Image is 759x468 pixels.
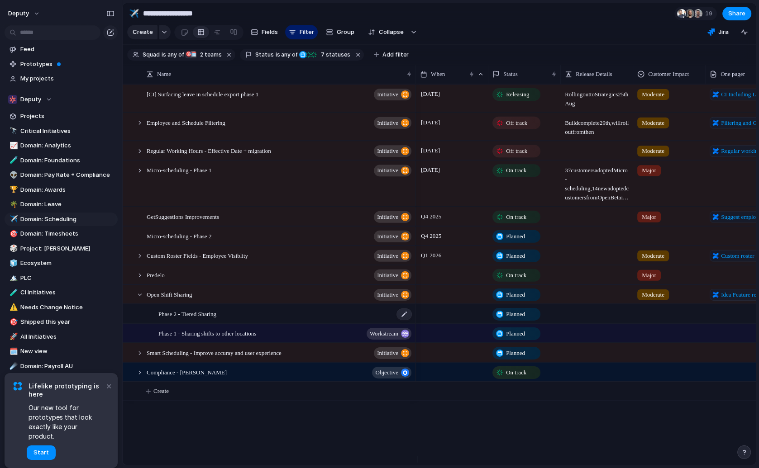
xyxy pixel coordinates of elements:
[147,269,165,279] span: Predelo
[29,403,104,441] span: Our new tool for prototypes that look exactly like your product.
[274,50,300,60] button: isany of
[506,147,527,156] span: Off track
[561,85,633,108] span: Rolling out to Strategics 25th Aug
[718,28,729,37] span: Jira
[20,95,41,104] span: Deputy
[20,317,115,326] span: Shipped this year
[374,288,411,300] button: initiative
[147,211,219,221] span: GetSuggestions Improvements
[20,274,115,283] span: PLC
[5,213,118,226] div: ✈️Domain: Scheduling
[20,112,115,121] span: Projects
[377,116,398,129] span: initiative
[561,161,633,202] span: 37 customers adopted Micro-scheduling, 14 new adopted customers from Open Beta including 1 Strate...
[298,50,352,60] button: 7 statuses
[419,89,442,99] span: [DATE]
[705,9,715,18] span: 19
[722,7,751,20] button: Share
[8,9,29,18] span: deputy
[190,51,197,58] div: 🗓️
[5,168,118,182] a: 👽Domain: Pay Rate + Compliance
[20,74,115,83] span: My projects
[8,347,17,356] button: 🗓️
[642,166,656,175] span: Major
[374,165,411,176] button: initiative
[377,164,398,177] span: initiative
[506,251,525,260] span: Planned
[8,332,17,341] button: 🚀
[27,445,56,460] button: Start
[642,118,664,127] span: Moderate
[419,211,444,222] span: Q4 2025
[318,51,350,59] span: statuses
[10,126,16,136] div: 🔭
[419,117,442,128] span: [DATE]
[642,147,664,156] span: Moderate
[5,286,118,299] a: 🧪CI Initiatives
[5,330,118,344] a: 🚀All Initiatives
[321,25,359,39] button: Group
[5,256,118,270] a: 🧊Ecosystem
[127,25,158,39] button: Create
[5,72,118,85] a: My projects
[103,380,114,391] button: Dismiss
[5,271,118,285] div: 🏔️PLC
[10,361,16,371] div: ☄️
[20,141,115,150] span: Domain: Analytics
[5,124,118,138] div: 🔭Critical Initiatives
[642,270,656,279] span: Major
[185,51,192,58] div: 🎯
[158,327,256,338] span: Phase 1 - Sharing shifts to other locations
[10,141,16,151] div: 📈
[561,113,633,136] span: Build complete 29th, will rollout from then
[8,127,17,136] button: 🔭
[5,154,118,167] a: 🧪Domain: Foundations
[20,244,115,253] span: Project: [PERSON_NAME]
[20,127,115,136] span: Critical Initiatives
[377,88,398,101] span: initiative
[255,51,274,59] span: Status
[5,183,118,197] a: 🏆Domain: Awards
[367,327,411,339] button: workstream
[29,382,104,398] span: Lifelike prototyping is here
[10,184,16,195] div: 🏆
[374,117,411,128] button: initiative
[247,25,282,39] button: Fields
[147,250,248,260] span: Custom Roster Fields - Employee Visiblity
[8,215,17,224] button: ✈️
[10,258,16,269] div: 🧊
[133,28,153,37] span: Create
[506,290,525,299] span: Planned
[506,90,529,99] span: Releasing
[5,301,118,314] div: ⚠️Needs Change Notice
[5,57,118,71] a: Prototypes
[10,273,16,283] div: 🏔️
[8,274,17,283] button: 🏔️
[375,366,398,378] span: objective
[506,232,525,241] span: Planned
[5,139,118,152] a: 📈Domain: Analytics
[506,309,525,318] span: Planned
[20,332,115,341] span: All Initiatives
[8,362,17,371] button: ☄️
[5,227,118,241] div: 🎯Domain: Timesheets
[374,347,411,359] button: initiative
[5,198,118,211] a: 🌴Domain: Leave
[5,359,118,373] a: ☄️Domain: Payroll AU
[157,70,171,79] span: Name
[20,156,115,165] span: Domain: Foundations
[337,28,354,37] span: Group
[8,317,17,326] button: 🎯
[285,25,318,39] button: Filter
[5,315,118,329] div: 🎯Shipped this year
[20,60,115,69] span: Prototypes
[5,345,118,358] a: 🗓️New view
[20,185,115,194] span: Domain: Awards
